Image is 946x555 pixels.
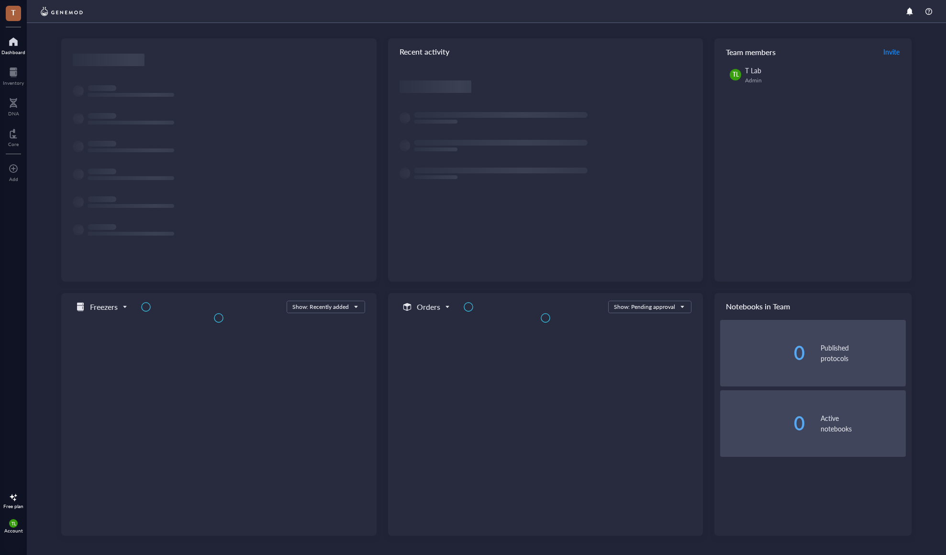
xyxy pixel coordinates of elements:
[11,6,16,18] span: T
[745,77,902,84] div: Admin
[38,6,85,17] img: genemod-logo
[292,303,349,311] div: Show: Recently added
[90,301,118,313] h5: Freezers
[1,34,25,55] a: Dashboard
[3,503,23,509] div: Free plan
[8,95,19,116] a: DNA
[3,65,24,86] a: Inventory
[8,126,19,147] a: Core
[1,49,25,55] div: Dashboard
[821,413,906,434] div: Active notebooks
[714,38,912,65] div: Team members
[883,44,900,59] button: Invite
[9,176,18,182] div: Add
[714,293,912,320] div: Notebooks in Team
[417,301,440,313] h5: Orders
[745,66,761,75] span: T Lab
[614,303,675,311] div: Show: Pending approval
[3,80,24,86] div: Inventory
[720,343,805,362] div: 0
[720,414,805,433] div: 0
[733,70,739,79] span: TL
[4,528,23,533] div: Account
[821,342,906,363] div: Published protocols
[883,47,900,57] span: Invite
[388,38,703,65] div: Recent activity
[11,521,16,526] span: TL
[8,111,19,116] div: DNA
[8,141,19,147] div: Core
